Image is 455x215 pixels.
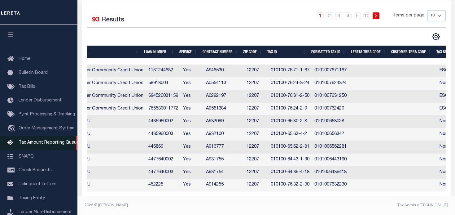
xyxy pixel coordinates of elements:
[312,103,352,115] td: 010100762429
[181,65,203,77] td: Yes
[181,166,203,179] td: Yes
[181,141,203,154] td: Yes
[203,115,244,128] td: A932099
[200,46,241,58] th: Contract Number: activate to sort column ascending
[354,12,361,19] a: 5
[146,141,181,154] td: 446869
[203,103,244,115] td: A0551384
[42,90,146,103] td: [PERSON_NAME] River Community Credit Union
[312,141,352,154] td: 0101006562281
[312,90,352,103] td: 0101007631250
[312,65,352,77] td: 0101007671167
[146,154,181,166] td: 4477640002
[268,77,312,90] td: 010100-76.24-3-24
[268,103,312,115] td: 010100-76.24-2-9
[101,15,124,25] label: Results
[389,46,434,58] th: Customer TBRA Code: activate to sort column ascending
[42,154,146,166] td: First [US_STATE] FCU
[146,77,181,90] td: 58918004
[42,77,146,90] td: [PERSON_NAME] River Community Credit Union
[181,103,203,115] td: Yes
[312,128,352,141] td: 010100656342
[244,166,268,179] td: 12207
[312,179,352,191] td: 0101007632230
[244,179,268,191] td: 12207
[19,168,52,172] span: Check Requests
[203,179,244,191] td: A914255
[317,12,324,19] a: 1
[312,166,352,179] td: 0101006436418
[19,141,79,145] span: Tax Amount Reporting Queue
[146,115,181,128] td: 4435960002
[19,57,30,61] span: Home
[42,115,146,128] td: First [US_STATE] FCU
[268,141,312,154] td: 010100-65.62-2-81
[203,90,244,103] td: A0292197
[203,128,244,141] td: A932100
[177,46,200,58] th: Service: activate to sort column ascending
[42,65,146,77] td: [PERSON_NAME] River Community Credit Union
[59,46,142,58] th: Customer Name: activate to sort column ascending
[203,141,244,154] td: A916777
[80,203,266,208] div: 2025 © [PERSON_NAME].
[146,166,181,179] td: 4477640003
[312,154,352,166] td: 0101006443190
[42,128,146,141] td: First [US_STATE] FCU
[19,85,35,89] span: Tax Bills
[244,154,268,166] td: 12207
[181,77,203,90] td: Yes
[244,77,268,90] td: 12207
[19,112,75,117] span: Pymt Processing & Tracking
[363,12,370,19] a: 10
[345,12,352,19] a: 4
[268,90,312,103] td: 010100-76.31-2-50
[42,166,146,179] td: First [US_STATE] FCU
[146,128,181,141] td: 4435960003
[142,46,177,58] th: Loan Number: activate to sort column ascending
[268,115,312,128] td: 010100-65.80-2-8
[312,115,352,128] td: 010100658028
[181,128,203,141] td: Yes
[42,179,146,191] td: First [US_STATE] FCU
[203,166,244,179] td: A931754
[42,103,146,115] td: [PERSON_NAME] River Community Credit Union
[42,141,146,154] td: First [US_STATE] FCU
[19,182,56,186] span: Delinquent Letters
[326,12,333,19] a: 2
[393,12,424,19] span: Items per page
[244,103,268,115] td: 12207
[312,77,352,90] td: 0101007624324
[7,125,17,133] i: travel_explore
[265,46,309,58] th: Tax ID: activate to sort column ascending
[203,65,244,77] td: A946530
[146,90,181,103] td: 694520031159
[244,65,268,77] td: 12207
[181,154,203,166] td: Yes
[19,126,74,131] span: Order Management System
[348,46,389,58] th: LERETA TBRA Code: activate to sort column ascending
[241,46,265,58] th: Zip Code: activate to sort column ascending
[19,196,45,200] span: Taxing Entity
[181,115,203,128] td: Yes
[335,12,342,19] a: 3
[268,128,312,141] td: 010100-65.63-4-2
[203,154,244,166] td: A931755
[244,115,268,128] td: 12207
[203,77,244,90] td: A0554113
[19,210,72,214] span: Lender Non-Disbursement
[309,46,348,58] th: Formatted Tax ID: activate to sort column ascending
[146,103,181,115] td: 765580011772
[268,166,312,179] td: 010100-64.36-4-18
[268,179,312,191] td: 010100-76.32-2-30
[181,90,203,103] td: Yes
[244,90,268,103] td: 12207
[268,154,312,166] td: 010100-64.43-1-90
[19,98,62,103] span: Lender Disbursement
[19,154,34,159] span: SNAPQ
[19,71,48,75] span: Bulletin Board
[181,179,203,191] td: Yes
[146,65,181,77] td: 1181244682
[146,179,181,191] td: 452225
[271,203,448,208] div: Tax Admin v.[TECHNICAL_ID]
[268,65,312,77] td: 010100-76.71-1-67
